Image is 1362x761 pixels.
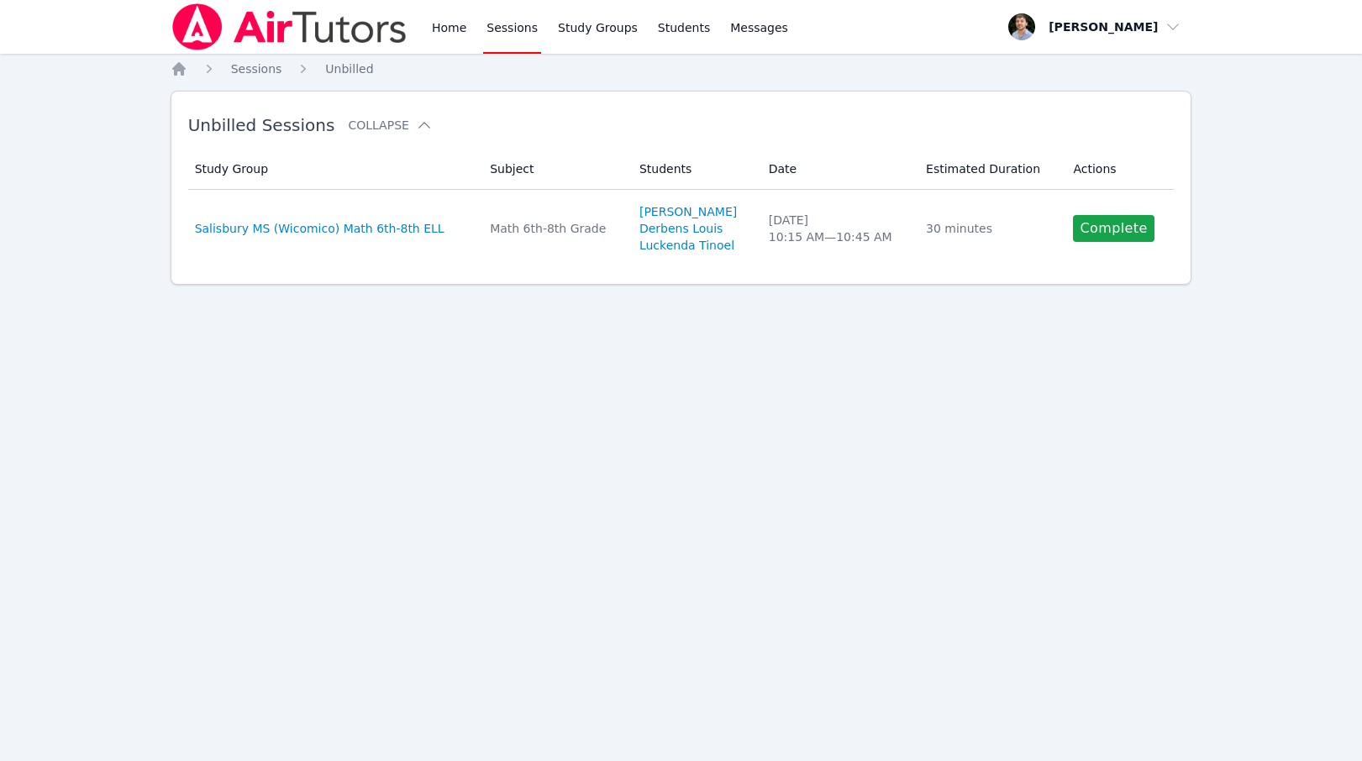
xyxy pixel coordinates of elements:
[325,60,373,77] a: Unbilled
[188,115,335,135] span: Unbilled Sessions
[916,149,1063,190] th: Estimated Duration
[490,220,619,237] div: Math 6th-8th Grade
[639,237,734,254] a: Luckenda Tinoel
[1073,215,1154,242] a: Complete
[480,149,629,190] th: Subject
[629,149,759,190] th: Students
[188,190,1175,267] tr: Salisbury MS (Wicomico) Math 6th-8th ELLMath 6th-8th Grade[PERSON_NAME]Derbens LouisLuckenda Tino...
[195,220,444,237] a: Salisbury MS (Wicomico) Math 6th-8th ELL
[926,220,1053,237] div: 30 minutes
[1063,149,1174,190] th: Actions
[639,203,737,220] a: [PERSON_NAME]
[348,117,432,134] button: Collapse
[188,149,481,190] th: Study Group
[171,3,408,50] img: Air Tutors
[231,62,282,76] span: Sessions
[171,60,1192,77] nav: Breadcrumb
[730,19,788,36] span: Messages
[769,212,906,245] div: [DATE] 10:15 AM — 10:45 AM
[759,149,916,190] th: Date
[231,60,282,77] a: Sessions
[639,220,723,237] a: Derbens Louis
[325,62,373,76] span: Unbilled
